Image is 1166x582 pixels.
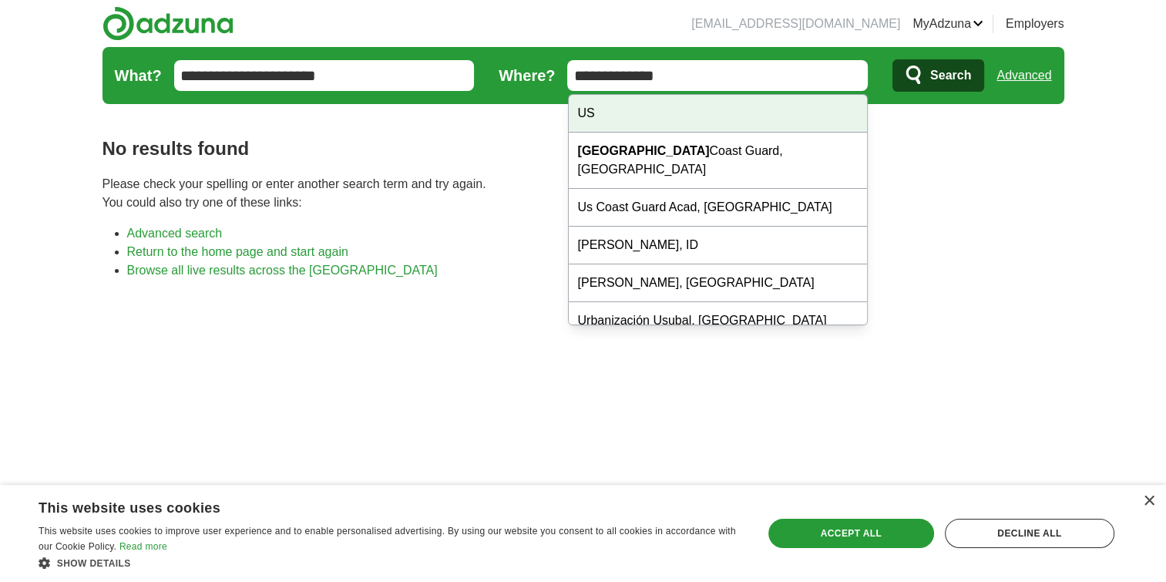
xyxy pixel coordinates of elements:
a: Read more, opens a new window [119,541,167,552]
label: Where? [499,64,555,87]
div: US [569,95,868,133]
strong: [GEOGRAPHIC_DATA] [578,144,710,157]
span: Show details [57,558,131,569]
div: This website uses cookies [39,494,703,517]
span: Search [930,60,971,91]
a: Advanced search [127,227,223,240]
a: MyAdzuna [912,15,983,33]
div: Decline all [945,519,1114,548]
span: This website uses cookies to improve user experience and to enable personalised advertising. By u... [39,526,736,552]
div: [PERSON_NAME], ID [569,227,868,264]
div: Coast Guard, [GEOGRAPHIC_DATA] [569,133,868,189]
label: What? [115,64,162,87]
img: Adzuna logo [102,6,234,41]
div: Close [1143,496,1154,507]
a: Advanced [996,60,1051,91]
button: Search [892,59,984,92]
a: Return to the home page and start again [127,245,348,258]
div: Urbanización Usubal, [GEOGRAPHIC_DATA] [569,302,868,340]
p: Please check your spelling or enter another search term and try again. You could also try one of ... [102,175,1064,212]
a: Browse all live results across the [GEOGRAPHIC_DATA] [127,264,438,277]
div: Accept all [768,519,934,548]
div: Us Coast Guard Acad, [GEOGRAPHIC_DATA] [569,189,868,227]
a: Employers [1006,15,1064,33]
li: [EMAIL_ADDRESS][DOMAIN_NAME] [691,15,900,33]
h1: No results found [102,135,1064,163]
div: [PERSON_NAME], [GEOGRAPHIC_DATA] [569,264,868,302]
div: Show details [39,555,741,570]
